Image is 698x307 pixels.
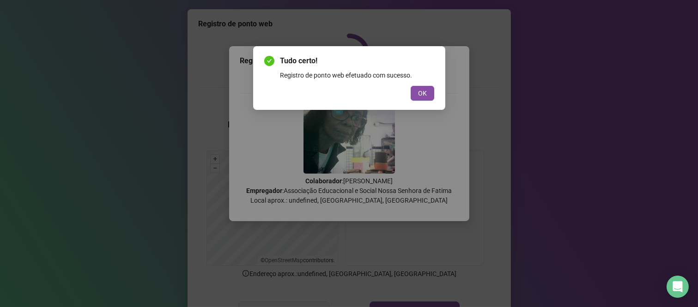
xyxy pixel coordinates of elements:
[280,70,434,80] div: Registro de ponto web efetuado com sucesso.
[411,86,434,101] button: OK
[418,88,427,98] span: OK
[264,56,274,66] span: check-circle
[667,276,689,298] div: Open Intercom Messenger
[280,55,434,66] span: Tudo certo!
